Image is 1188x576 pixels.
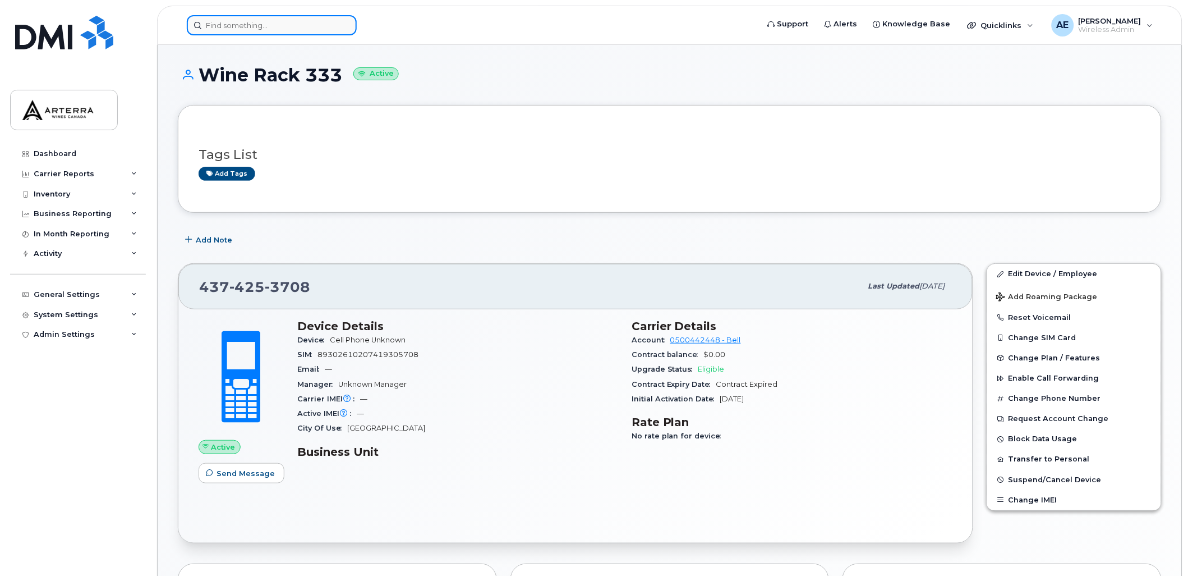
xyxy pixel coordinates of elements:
span: Contract Expiry Date [632,380,716,388]
button: Change Plan / Features [987,348,1161,368]
a: Add tags [199,167,255,181]
span: Eligible [698,365,725,373]
span: No rate plan for device [632,432,727,440]
span: Account [632,336,670,344]
button: Send Message [199,463,284,483]
button: Change SIM Card [987,328,1161,348]
button: Add Note [178,230,242,250]
span: Upgrade Status [632,365,698,373]
span: Device [297,336,330,344]
span: — [357,409,364,418]
span: SIM [297,350,317,359]
h3: Tags List [199,148,1141,162]
span: Manager [297,380,338,388]
h3: Rate Plan [632,415,952,429]
button: Block Data Usage [987,429,1161,449]
span: Send Message [217,468,275,479]
button: Enable Call Forwarding [987,368,1161,388]
span: Enable Call Forwarding [1009,374,1099,383]
h3: Business Unit [297,445,618,459]
span: — [360,395,367,403]
button: Add Roaming Package [987,285,1161,308]
h3: Device Details [297,319,618,333]
span: Active [211,442,236,452]
span: — [325,365,332,373]
button: Transfer to Personal [987,449,1161,469]
button: Reset Voicemail [987,308,1161,328]
span: 425 [229,278,265,295]
span: 3708 [265,278,310,295]
span: Suspend/Cancel Device [1009,476,1102,484]
a: Edit Device / Employee [987,264,1161,284]
span: Add Note [196,235,232,245]
span: Initial Activation Date [632,395,720,403]
span: Contract Expired [716,380,778,388]
span: $0.00 [704,350,726,359]
span: Contract balance [632,350,704,359]
span: Cell Phone Unknown [330,336,406,344]
span: 437 [199,278,310,295]
span: Last updated [868,282,920,290]
span: Active IMEI [297,409,357,418]
h3: Carrier Details [632,319,952,333]
button: Request Account Change [987,409,1161,429]
button: Change IMEI [987,490,1161,510]
button: Suspend/Cancel Device [987,470,1161,490]
span: Add Roaming Package [996,292,1098,303]
span: Unknown Manager [338,380,407,388]
span: Change Plan / Features [1009,354,1100,362]
span: 89302610207419305708 [317,350,418,359]
span: City Of Use [297,424,347,432]
h1: Wine Rack 333 [178,65,1162,85]
span: [DATE] [920,282,945,290]
span: Carrier IMEI [297,395,360,403]
span: [DATE] [720,395,744,403]
span: Email [297,365,325,373]
span: [GEOGRAPHIC_DATA] [347,424,425,432]
button: Change Phone Number [987,388,1161,409]
a: 0500442448 - Bell [670,336,741,344]
small: Active [353,67,399,80]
